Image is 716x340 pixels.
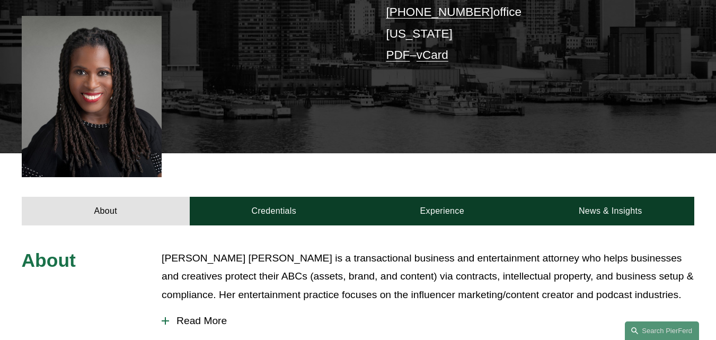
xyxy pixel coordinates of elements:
span: Read More [169,315,694,327]
span: About [22,250,76,271]
a: Experience [358,197,526,226]
p: [PERSON_NAME] [PERSON_NAME] is a transactional business and entertainment attorney who helps busi... [162,249,694,304]
a: [PHONE_NUMBER] [386,5,493,19]
a: vCard [417,48,448,62]
a: Credentials [190,197,358,226]
a: Search this site [625,321,699,340]
a: PDF [386,48,410,62]
a: News & Insights [526,197,695,226]
a: About [22,197,190,226]
button: Read More [162,307,694,335]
